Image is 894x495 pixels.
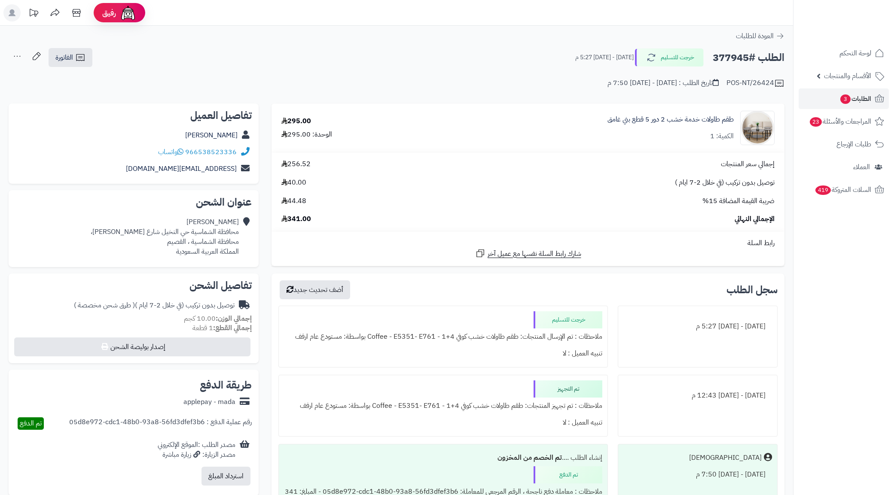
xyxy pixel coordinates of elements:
[799,43,889,64] a: لوحة التحكم
[497,452,562,463] b: تم الخصم من المخزون
[726,285,778,295] h3: سجل الطلب
[735,214,775,224] span: الإجمالي النهائي
[284,398,602,414] div: ملاحظات : تم تجهيز المنتجات: طقم طاولات خشب كوفي 4+1 - Coffee - E5351- E761 بواسطة: مستودع عام ارفف
[281,196,306,206] span: 44.48
[853,161,870,173] span: العملاء
[284,414,602,431] div: تنبيه العميل : لا
[126,164,237,174] a: [EMAIL_ADDRESS][DOMAIN_NAME]
[284,328,602,345] div: ملاحظات : تم الإرسال المنتجات: طقم طاولات خشب كوفي 4+1 - Coffee - E5351- E761 بواسطة: مستودع عام ...
[200,380,252,390] h2: طريقة الدفع
[635,49,704,67] button: خرجت للتسليم
[15,280,252,291] h2: تفاصيل الشحن
[192,323,252,333] small: 1 قطعة
[721,159,775,169] span: إجمالي سعر المنتجات
[185,147,237,157] a: 966538523336
[607,78,719,88] div: تاريخ الطلب : [DATE] - [DATE] 7:50 م
[488,249,581,259] span: شارك رابط السلة نفسها مع عميل آخر
[275,238,781,248] div: رابط السلة
[623,466,772,483] div: [DATE] - [DATE] 7:50 م
[49,48,92,67] a: الفاتورة
[158,147,183,157] a: واتساب
[184,313,252,324] small: 10.00 كجم
[815,185,831,195] span: 419
[475,248,581,259] a: شارك رابط السلة نفسها مع عميل آخر
[23,4,44,24] a: تحديثات المنصة
[102,8,116,18] span: رفيق
[675,178,775,188] span: توصيل بدون تركيب (في خلال 2-7 ايام )
[824,70,871,82] span: الأقسام والمنتجات
[281,116,311,126] div: 295.00
[281,159,311,169] span: 256.52
[183,397,235,407] div: applepay - mada
[15,197,252,207] h2: عنوان الشحن
[799,111,889,132] a: المراجعات والأسئلة23
[736,31,774,41] span: العودة للطلبات
[74,301,235,310] div: توصيل بدون تركيب (في خلال 2-7 ايام )
[119,4,137,21] img: ai-face.png
[216,313,252,324] strong: إجمالي الوزن:
[534,311,602,328] div: خرجت للتسليم
[20,418,42,428] span: تم الدفع
[91,217,239,256] div: [PERSON_NAME] محافظة الشماسية حي النخيل شارع [PERSON_NAME]، محافظة الشماسية ، القصيم المملكة العر...
[840,94,851,104] span: 3
[815,184,871,196] span: السلات المتروكة
[280,280,350,299] button: أضف تحديث جديد
[14,337,250,356] button: إصدار بوليصة الشحن
[575,53,634,62] small: [DATE] - [DATE] 5:27 م
[836,138,871,150] span: طلبات الإرجاع
[55,52,73,63] span: الفاتورة
[623,387,772,404] div: [DATE] - [DATE] 12:43 م
[839,47,871,59] span: لوحة التحكم
[213,323,252,333] strong: إجمالي القطع:
[799,179,889,200] a: السلات المتروكة419
[623,318,772,335] div: [DATE] - [DATE] 5:27 م
[799,88,889,109] a: الطلبات3
[534,380,602,398] div: تم التجهيز
[284,345,602,362] div: تنبيه العميل : لا
[158,440,235,460] div: مصدر الطلب :الموقع الإلكتروني
[710,131,734,141] div: الكمية: 1
[607,115,734,125] a: طقم طاولات خدمة خشب 2 دور 5 قطع بني غامق
[702,196,775,206] span: ضريبة القيمة المضافة 15%
[185,130,238,140] a: [PERSON_NAME]
[281,130,332,140] div: الوحدة: 295.00
[15,110,252,121] h2: تفاصيل العميل
[736,31,784,41] a: العودة للطلبات
[74,300,135,310] span: ( طرق شحن مخصصة )
[810,117,822,127] span: 23
[726,78,784,88] div: POS-NT/26424
[281,214,311,224] span: 341.00
[534,466,602,483] div: تم الدفع
[201,467,250,486] button: استرداد المبلغ
[839,93,871,105] span: الطلبات
[713,49,784,67] h2: الطلب #377945
[689,453,762,463] div: [DEMOGRAPHIC_DATA]
[158,450,235,460] div: مصدر الزيارة: زيارة مباشرة
[69,417,252,430] div: رقم عملية الدفع : 05d8e972-cdc1-48b0-93a8-56fd3dfef3b6
[799,134,889,155] a: طلبات الإرجاع
[809,115,871,128] span: المراجعات والأسئلة
[799,157,889,177] a: العملاء
[741,111,774,145] img: 1756383871-1-90x90.jpg
[281,178,306,188] span: 40.00
[284,449,602,466] div: إنشاء الطلب ....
